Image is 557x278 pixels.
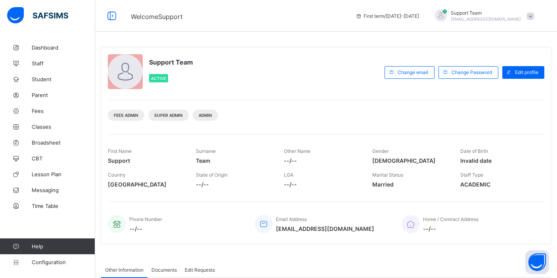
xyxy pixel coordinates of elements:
span: Documents [151,267,177,273]
span: Super Admin [154,113,183,118]
span: [GEOGRAPHIC_DATA] [108,181,184,188]
span: Gender [372,148,389,154]
span: Classes [32,124,95,130]
span: Support Team [451,10,521,16]
span: Messaging [32,187,95,193]
span: Parent [32,92,95,98]
span: Surname [196,148,216,154]
span: Help [32,243,95,249]
span: --/-- [129,225,162,232]
span: [EMAIL_ADDRESS][DOMAIN_NAME] [276,225,374,232]
span: session/term information [356,13,419,19]
span: Other Information [105,267,144,273]
span: Staff Type [460,172,483,178]
span: Country [108,172,126,178]
span: ACADEMIC [460,181,536,188]
span: Email Address [276,216,307,222]
span: Other Name [284,148,310,154]
span: Lesson Plan [32,171,95,177]
span: --/-- [284,157,360,164]
span: LGA [284,172,293,178]
span: --/-- [284,181,360,188]
div: SupportTeam [427,10,538,23]
span: Edit profile [515,69,538,75]
span: Welcome Support [131,13,183,21]
span: Configuration [32,259,95,265]
span: Date of Birth [460,148,488,154]
span: Change email [398,69,428,75]
span: [EMAIL_ADDRESS][DOMAIN_NAME] [451,17,521,21]
span: CBT [32,155,95,162]
span: Phone Number [129,216,162,222]
span: Time Table [32,203,95,209]
span: Marital Status [372,172,403,178]
span: Admin [199,113,212,118]
span: Edit Requests [185,267,215,273]
span: Team [196,157,272,164]
span: Active [151,76,166,81]
button: Open asap [525,250,549,274]
span: Change Password [452,69,492,75]
span: State of Origin [196,172,228,178]
span: --/-- [423,225,479,232]
span: Broadsheet [32,139,95,146]
span: Dashboard [32,44,95,51]
span: [DEMOGRAPHIC_DATA] [372,157,448,164]
span: Married [372,181,448,188]
span: Student [32,76,95,82]
span: First Name [108,148,132,154]
span: Home / Contract Address [423,216,479,222]
img: safsims [7,7,68,24]
span: Staff [32,60,95,67]
span: Invalid date [460,157,536,164]
span: Support [108,157,184,164]
span: --/-- [196,181,272,188]
span: Support Team [149,58,193,66]
span: Fees [32,108,95,114]
span: Fees Admin [114,113,138,118]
